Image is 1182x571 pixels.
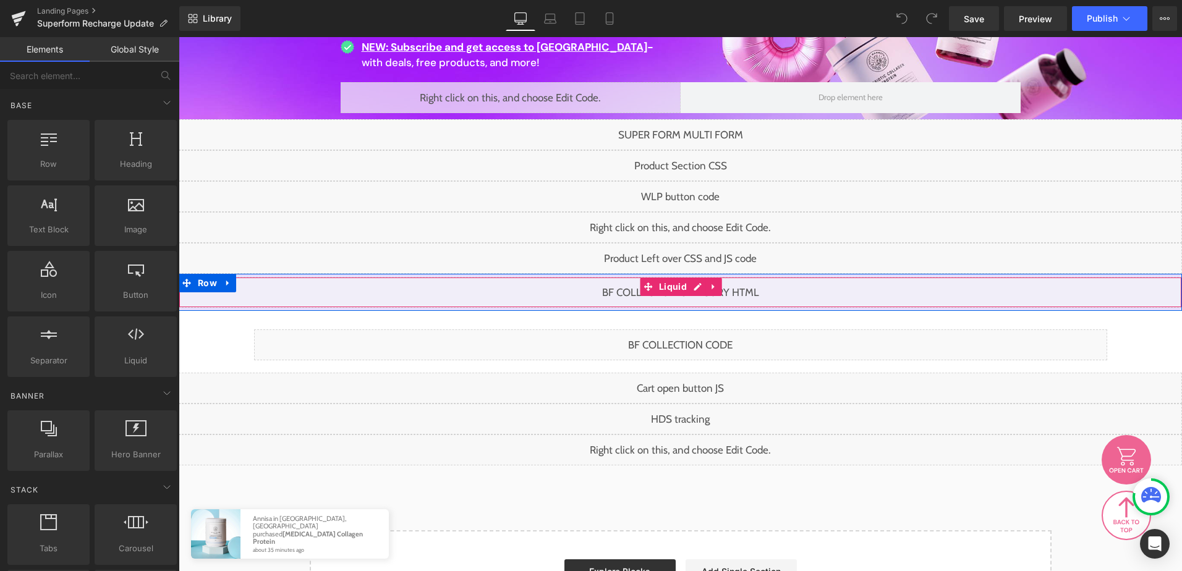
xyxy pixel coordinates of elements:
a: Expand / Collapse [41,237,57,255]
img: Prebiotic Collagen Protein [12,472,62,522]
span: Publish [1087,14,1118,23]
button: Publish [1072,6,1147,31]
span: Preview [1019,12,1052,25]
span: Row [16,237,41,255]
p: Annisa in [GEOGRAPHIC_DATA], [GEOGRAPHIC_DATA] purchased [74,478,198,515]
a: Tablet [565,6,595,31]
button: Undo [890,6,914,31]
div: Open Intercom Messenger [1140,529,1170,559]
span: Liquid [477,240,511,259]
span: Carousel [98,542,173,555]
span: Stack [9,484,40,496]
a: Expand / Collapse [527,240,543,259]
img: open-cart.svg [923,397,972,447]
span: Separator [11,354,86,367]
span: Icon [11,289,86,302]
img: back-to-top.svg [923,453,972,503]
span: Row [11,158,86,171]
span: Save [964,12,984,25]
span: - [469,3,475,17]
span: NEW: Subscribe and get access to [GEOGRAPHIC_DATA] [183,3,469,17]
button: Redo [919,6,944,31]
a: [MEDICAL_DATA] Collagen Protein [74,493,184,509]
a: Explore Blocks [386,522,497,547]
span: Library [203,13,232,24]
span: Text Block [11,223,86,236]
a: Laptop [535,6,565,31]
a: Desktop [506,6,535,31]
span: with deals, free products, and more! [183,18,475,34]
span: Base [9,99,33,111]
a: New Library [179,6,240,31]
a: Preview [1004,6,1067,31]
span: Hero Banner [98,448,173,461]
span: Liquid [98,354,173,367]
span: Tabs [11,542,86,555]
span: Button [98,289,173,302]
span: Superform Recharge Update [37,19,154,28]
button: More [1152,6,1177,31]
span: Image [98,223,173,236]
a: Landing Pages [37,6,179,16]
span: Heading [98,158,173,171]
span: Parallax [11,448,86,461]
small: about 35 minutes ago [74,510,194,516]
a: Add Single Section [507,522,618,547]
a: Global Style [90,37,179,62]
a: Mobile [595,6,624,31]
span: Banner [9,390,46,402]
